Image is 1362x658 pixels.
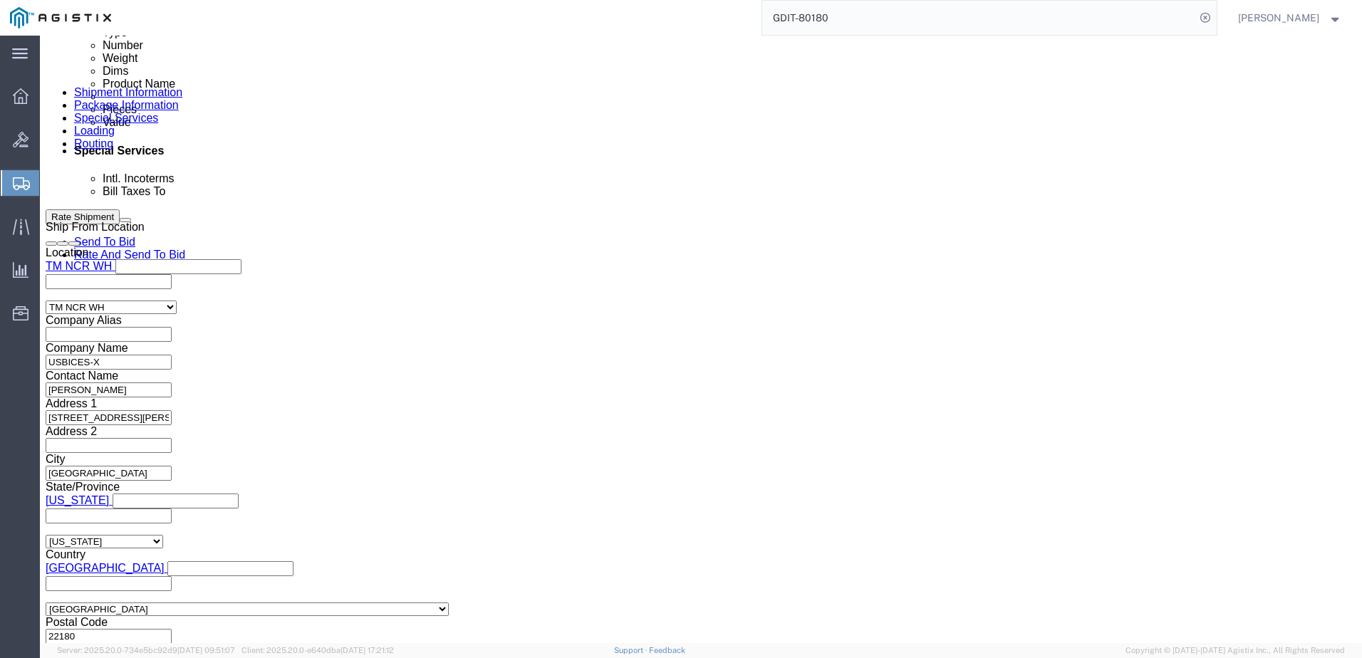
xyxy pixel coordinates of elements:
button: [PERSON_NAME] [1237,9,1343,26]
span: [DATE] 09:51:07 [177,646,235,654]
span: Client: 2025.20.0-e640dba [241,646,394,654]
input: Search for shipment number, reference number [762,1,1195,35]
img: logo [10,7,111,28]
a: Feedback [649,646,685,654]
iframe: FS Legacy Container [40,36,1362,643]
span: [DATE] 17:21:12 [340,646,394,654]
a: Support [614,646,650,654]
span: Server: 2025.20.0-734e5bc92d9 [57,646,235,654]
span: Copyright © [DATE]-[DATE] Agistix Inc., All Rights Reserved [1126,644,1345,657]
span: Dylan Jewell [1238,10,1319,26]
